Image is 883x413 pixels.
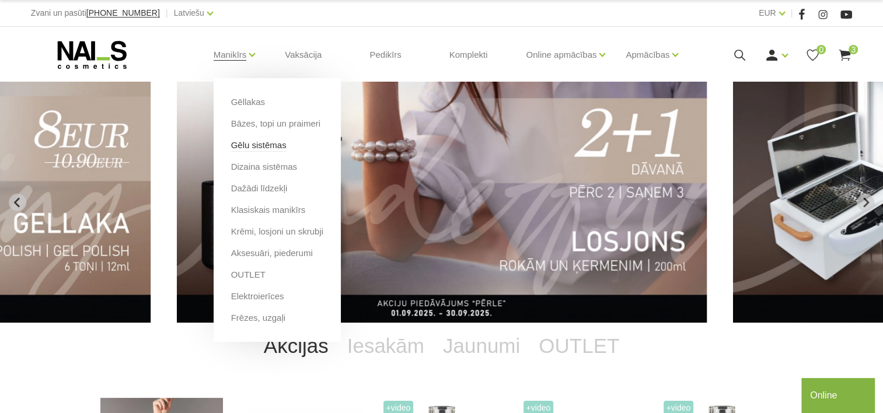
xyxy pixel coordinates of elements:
[231,311,285,324] a: Frēzes, uzgaļi
[231,96,265,108] a: Gēllakas
[857,194,874,211] button: Next slide
[166,6,168,20] span: |
[801,376,877,413] iframe: chat widget
[174,6,204,20] a: Latviešu
[214,32,247,78] a: Manikīrs
[231,290,284,303] a: Elektroierīces
[626,32,669,78] a: Apmācības
[275,27,331,83] a: Vaksācija
[849,45,858,54] span: 3
[231,160,297,173] a: Dizaina sistēmas
[231,139,287,152] a: Gēlu sistēmas
[526,32,596,78] a: Online apmācības
[254,323,338,369] a: Akcijas
[434,323,529,369] a: Jaunumi
[231,268,266,281] a: OUTLET
[177,82,707,323] li: 6 of 13
[529,323,629,369] a: OUTLET
[759,6,776,20] a: EUR
[231,204,306,216] a: Klasiskais manikīrs
[837,48,852,62] a: 3
[791,6,793,20] span: |
[805,48,820,62] a: 0
[816,45,826,54] span: 0
[231,225,323,238] a: Krēmi, losjoni un skrubji
[86,8,160,17] span: [PHONE_NUMBER]
[360,27,410,83] a: Pedikīrs
[231,247,313,260] a: Aksesuāri, piederumi
[338,323,434,369] a: Iesakām
[231,117,320,130] a: Bāzes, topi un praimeri
[231,182,288,195] a: Dažādi līdzekļi
[31,6,160,20] div: Zvani un pasūti
[86,9,160,17] a: [PHONE_NUMBER]
[440,27,497,83] a: Komplekti
[9,194,26,211] button: Previous slide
